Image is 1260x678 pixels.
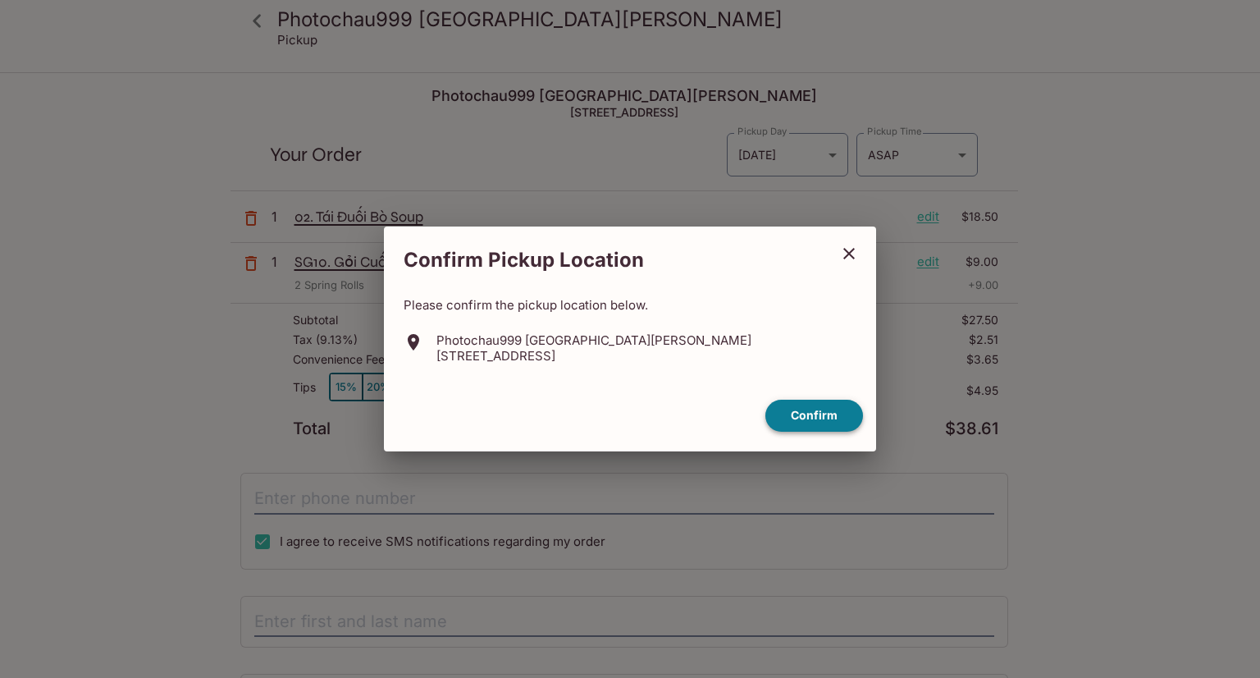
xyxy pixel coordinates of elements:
button: close [829,233,870,274]
p: [STREET_ADDRESS] [436,348,751,364]
h2: Confirm Pickup Location [384,240,829,281]
p: Please confirm the pickup location below. [404,297,856,313]
button: confirm [765,400,863,432]
p: Photochau999 [GEOGRAPHIC_DATA][PERSON_NAME] [436,332,751,348]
